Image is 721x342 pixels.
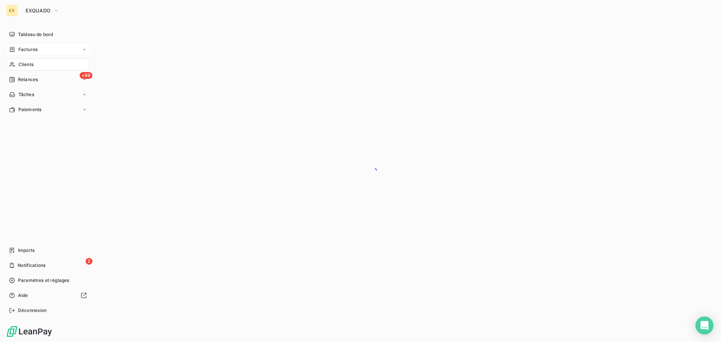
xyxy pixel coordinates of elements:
span: 2 [86,258,92,265]
span: Déconnexion [18,307,47,314]
span: Clients [18,61,33,68]
span: Tâches [18,91,34,98]
div: EX [6,5,18,17]
span: Relances [18,76,38,83]
span: Aide [18,292,28,299]
div: Open Intercom Messenger [695,316,713,334]
span: EXQUADO [26,8,50,14]
span: Notifications [18,262,45,269]
a: Aide [6,289,90,301]
span: Tableau de bord [18,31,53,38]
span: Paiements [18,106,41,113]
span: +99 [80,72,92,79]
span: Factures [18,46,38,53]
span: Imports [18,247,35,254]
img: Logo LeanPay [6,325,53,337]
span: Paramètres et réglages [18,277,69,284]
